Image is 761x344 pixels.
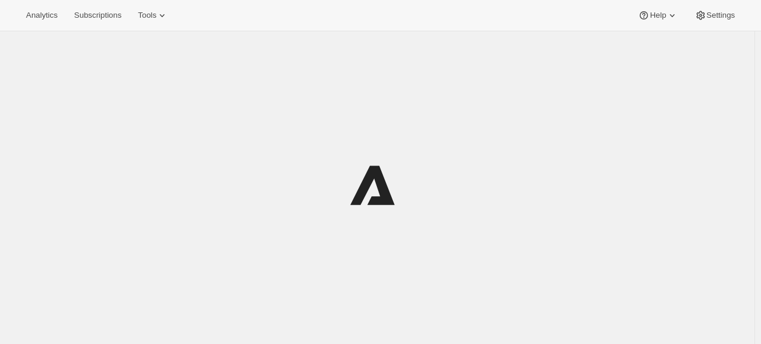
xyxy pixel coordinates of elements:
button: Tools [131,7,175,24]
button: Help [631,7,685,24]
span: Help [650,11,666,20]
button: Subscriptions [67,7,128,24]
span: Subscriptions [74,11,121,20]
button: Analytics [19,7,65,24]
span: Tools [138,11,156,20]
span: Settings [707,11,735,20]
button: Settings [688,7,742,24]
span: Analytics [26,11,57,20]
